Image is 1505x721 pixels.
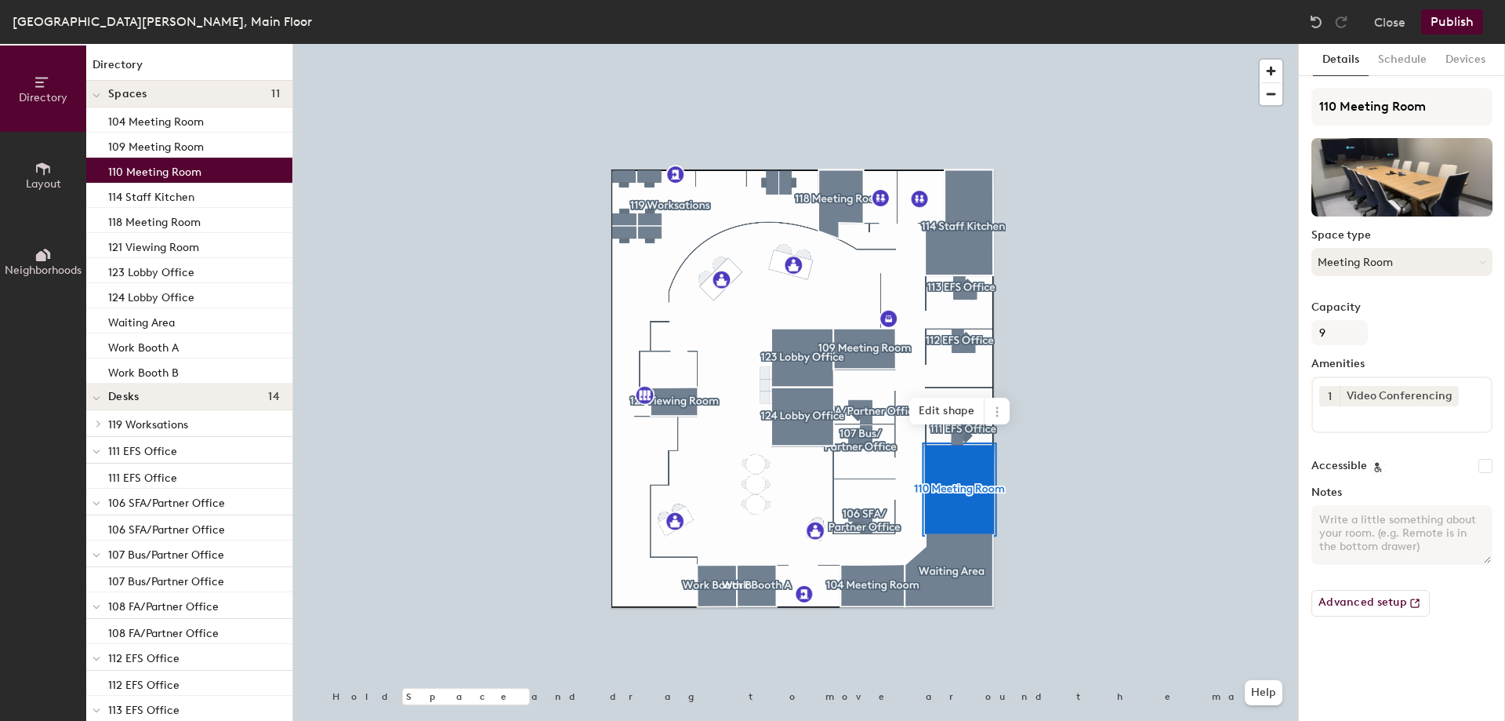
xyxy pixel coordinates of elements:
[1311,248,1492,276] button: Meeting Room
[108,548,224,562] span: 107 Bus/Partner Office
[108,286,194,304] p: 124 Lobby Office
[108,704,180,717] span: 113 EFS Office
[108,391,139,403] span: Desks
[108,652,180,665] span: 112 EFS Office
[1436,44,1495,76] button: Devices
[1311,301,1492,314] label: Capacity
[108,88,147,100] span: Spaces
[271,88,280,100] span: 11
[108,570,224,588] p: 107 Bus/Partner Office
[108,311,175,330] p: Waiting Area
[1311,486,1492,499] label: Notes
[1311,460,1367,472] label: Accessible
[1421,9,1483,35] button: Publish
[108,622,219,640] p: 108 FA/Partner Office
[13,12,312,31] div: [GEOGRAPHIC_DATA][PERSON_NAME], Main Floor
[1333,14,1349,30] img: Redo
[108,186,194,204] p: 114 Staff Kitchen
[108,236,199,254] p: 121 Viewing Room
[108,418,188,432] span: 119 Worksations
[108,497,225,510] span: 106 SFA/Partner Office
[909,398,985,424] span: Edit shape
[108,362,179,380] p: Work Booth B
[108,136,204,154] p: 109 Meeting Room
[1374,9,1405,35] button: Close
[108,445,177,458] span: 111 EFS Office
[1311,358,1492,370] label: Amenities
[1313,44,1369,76] button: Details
[1308,14,1324,30] img: Undo
[108,600,219,614] span: 108 FA/Partner Office
[1340,386,1459,406] div: Video Conferencing
[1369,44,1436,76] button: Schedule
[1311,138,1492,217] img: The space named 110 Meeting Room
[1319,386,1340,406] button: 1
[108,261,194,279] p: 123 Lobby Office
[1311,229,1492,242] label: Space type
[86,56,292,81] h1: Directory
[108,674,180,692] p: 112 EFS Office
[5,264,82,277] span: Neighborhoods
[108,161,201,179] p: 110 Meeting Room
[108,519,225,537] p: 106 SFA/Partner Office
[268,391,280,403] span: 14
[26,177,61,191] span: Layout
[108,211,201,229] p: 118 Meeting Room
[108,467,177,485] p: 111 EFS Office
[108,111,204,129] p: 104 Meeting Room
[1328,388,1332,405] span: 1
[1311,590,1430,617] button: Advanced setup
[108,337,179,355] p: Work Booth A
[1245,680,1282,705] button: Help
[19,91,67,104] span: Directory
